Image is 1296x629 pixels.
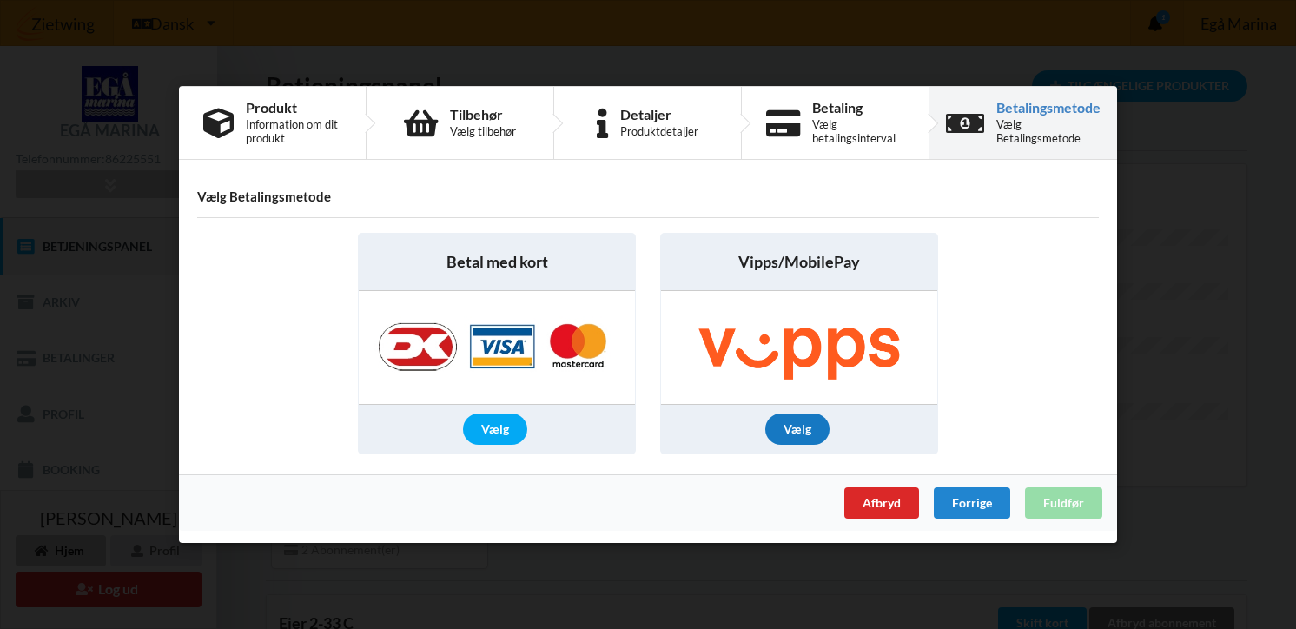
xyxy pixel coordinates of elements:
[450,124,516,138] div: Vælg tilbehør
[765,414,830,445] div: Vælg
[246,101,341,115] div: Produkt
[246,117,341,145] div: Information om dit produkt
[844,487,919,519] div: Afbryd
[450,108,516,122] div: Tilbehør
[661,291,937,404] img: Vipps/MobilePay
[197,189,1099,205] h4: Vælg Betalingsmetode
[996,117,1101,145] div: Vælg Betalingsmetode
[996,101,1101,115] div: Betalingsmetode
[738,251,860,273] span: Vipps/MobilePay
[360,291,633,404] img: Nets
[620,108,698,122] div: Detaljer
[463,414,527,445] div: Vælg
[446,251,548,273] span: Betal med kort
[934,487,1010,519] div: Forrige
[812,101,904,115] div: Betaling
[812,117,904,145] div: Vælg betalingsinterval
[620,124,698,138] div: Produktdetaljer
